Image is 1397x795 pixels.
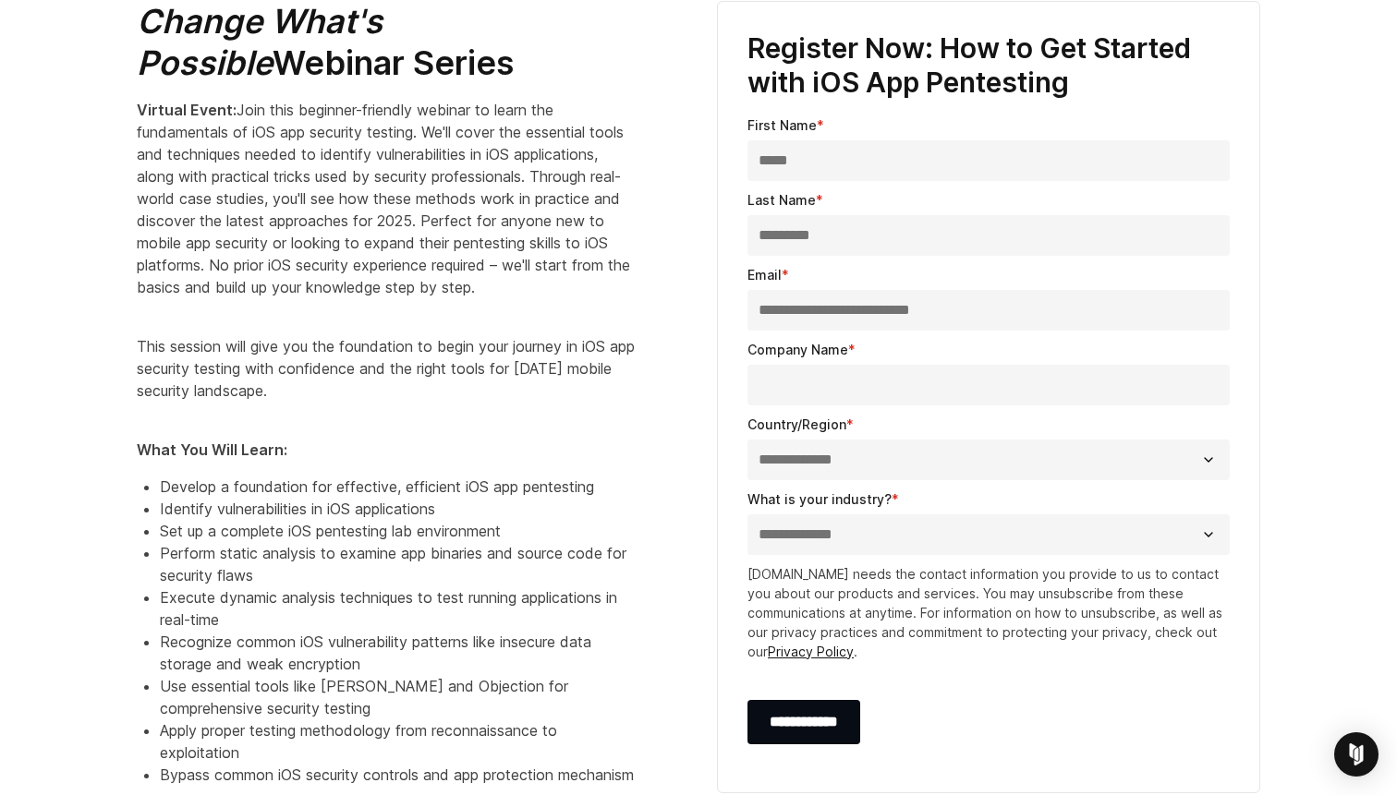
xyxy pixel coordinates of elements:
[747,31,1230,101] h3: Register Now: How to Get Started with iOS App Pentesting
[160,719,636,764] li: Apply proper testing methodology from reconnaissance to exploitation
[747,342,848,357] span: Company Name
[160,542,636,586] li: Perform static analysis to examine app binaries and source code for security flaws
[137,101,237,119] strong: Virtual Event:
[768,644,854,659] a: Privacy Policy
[137,337,635,400] span: This session will give you the foundation to begin your journey in iOS app security testing with ...
[137,101,630,296] span: Join this beginner-friendly webinar to learn the fundamentals of iOS app security testing. We'll ...
[747,491,892,507] span: What is your industry?
[747,117,817,133] span: First Name
[747,564,1230,661] p: [DOMAIN_NAME] needs the contact information you provide to us to contact you about our products a...
[747,416,846,432] span: Country/Region
[137,440,287,459] strong: What You Will Learn:
[160,675,636,719] li: Use essential tools like [PERSON_NAME] and Objection for comprehensive security testing
[137,1,636,84] h2: Webinar Series
[160,764,636,786] li: Bypass common iOS security controls and app protection mechanism
[747,267,782,283] span: Email
[160,498,636,520] li: Identify vulnerabilities in iOS applications
[160,520,636,542] li: Set up a complete iOS pentesting lab environment
[137,1,383,83] em: Change What's Possible
[160,476,636,498] li: Develop a foundation for effective, efficient iOS app pentesting
[1334,732,1379,777] div: Open Intercom Messenger
[160,631,636,675] li: Recognize common iOS vulnerability patterns like insecure data storage and weak encryption
[747,192,816,208] span: Last Name
[160,586,636,631] li: Execute dynamic analysis techniques to test running applications in real-time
